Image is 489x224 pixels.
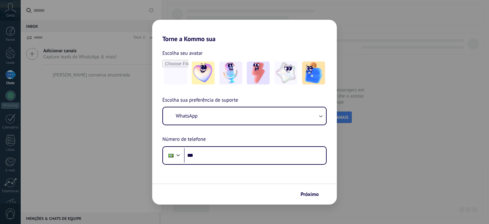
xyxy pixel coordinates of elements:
[302,61,325,84] img: -5.jpeg
[298,189,327,200] button: Próximo
[247,61,270,84] img: -3.jpeg
[165,149,177,162] div: Brazil: + 55
[301,192,319,197] span: Próximo
[163,107,326,125] button: WhatsApp
[274,61,297,84] img: -4.jpeg
[162,96,238,105] span: Escolha sua preferência de suporte
[162,135,206,144] span: Número de telefone
[162,49,203,57] span: Escolha seu avatar
[192,61,215,84] img: -1.jpeg
[176,113,198,119] span: WhatsApp
[152,20,337,43] h2: Torne a Kommo sua
[219,61,242,84] img: -2.jpeg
